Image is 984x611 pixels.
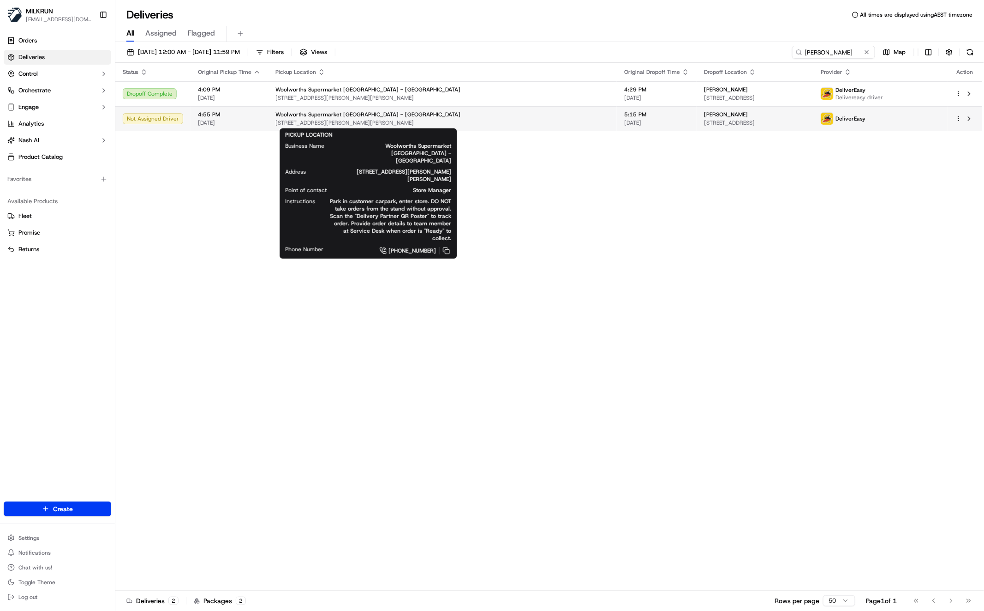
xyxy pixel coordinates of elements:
span: DeliverEasy [835,86,865,94]
span: Analytics [18,120,44,128]
span: Flagged [188,28,215,39]
span: Park in customer carpark, enter store. DO NOT take orders from the stand without approval. Scan t... [330,198,451,242]
span: Provider [821,68,842,76]
span: [PHONE_NUMBER] [388,247,436,254]
div: Favorites [4,172,111,187]
div: Page 1 of 1 [866,596,897,605]
img: delivereasy_logo.png [821,88,833,100]
a: Deliveries [4,50,111,65]
button: Nash AI [4,133,111,148]
span: 4:55 PM [198,111,261,118]
span: Returns [18,245,39,254]
span: Toggle Theme [18,579,55,586]
span: Nash AI [18,136,39,145]
a: [PHONE_NUMBER] [338,246,451,256]
span: Create [53,504,73,514]
button: MILKRUN [26,6,53,16]
span: Views [311,48,327,56]
button: Returns [4,242,111,257]
a: 💻API Documentation [74,130,152,147]
button: Toggle Theme [4,576,111,589]
button: Control [4,67,111,81]
span: API Documentation [87,134,148,143]
span: Log out [18,593,37,601]
button: Filters [252,46,288,59]
button: Map [879,46,910,59]
span: DeliverEasy [835,115,865,122]
button: Fleet [4,209,111,224]
img: 1736555255976-a54dd68f-1ca7-489b-9aae-adbdc363a1c4 [9,88,26,105]
span: Product Catalog [18,153,63,161]
a: Fleet [7,212,107,220]
span: [STREET_ADDRESS] [704,94,806,102]
span: [STREET_ADDRESS][PERSON_NAME][PERSON_NAME] [275,119,609,127]
span: Promise [18,229,40,237]
p: Rows per page [775,596,819,605]
button: [EMAIL_ADDRESS][DOMAIN_NAME] [26,16,92,23]
a: Analytics [4,116,111,131]
span: [DATE] [198,119,261,127]
span: Woolworths Supermarket [GEOGRAPHIC_DATA] - [GEOGRAPHIC_DATA] [339,142,451,164]
span: Delivereasy driver [835,94,883,101]
button: Engage [4,100,111,115]
span: Instructions [285,198,315,205]
span: 5:15 PM [624,111,689,118]
a: Product Catalog [4,150,111,164]
div: Packages [194,596,246,605]
div: Available Products [4,194,111,209]
div: 💻 [78,135,85,142]
span: Knowledge Base [18,134,71,143]
span: Address [285,168,306,175]
input: Type to search [792,46,875,59]
div: We're available if you need us! [31,97,117,105]
button: Create [4,502,111,516]
button: Notifications [4,546,111,559]
span: [PERSON_NAME] [704,86,748,93]
span: Original Dropoff Time [624,68,680,76]
a: Orders [4,33,111,48]
span: Engage [18,103,39,111]
span: Pylon [92,157,112,163]
span: Settings [18,534,39,542]
span: [DATE] [624,94,689,102]
div: 📗 [9,135,17,142]
span: PICKUP LOCATION [285,131,332,139]
span: All [126,28,134,39]
a: Promise [7,229,107,237]
span: [STREET_ADDRESS][PERSON_NAME][PERSON_NAME] [275,94,609,102]
span: Deliveries [18,53,45,61]
img: MILKRUN [7,7,22,22]
span: Control [18,70,38,78]
span: [DATE] [198,94,261,102]
span: Orchestrate [18,86,51,95]
img: Nash [9,9,28,28]
button: Promise [4,225,111,240]
button: Start new chat [157,91,168,102]
span: Chat with us! [18,564,52,571]
img: delivereasy_logo.png [821,113,833,125]
input: Got a question? Start typing here... [24,60,166,69]
span: Orders [18,36,37,45]
div: Deliveries [126,596,179,605]
span: Fleet [18,212,32,220]
button: [DATE] 12:00 AM - [DATE] 11:59 PM [123,46,244,59]
div: Action [955,68,975,76]
button: Views [296,46,331,59]
span: 4:09 PM [198,86,261,93]
div: 2 [168,597,179,605]
button: Log out [4,591,111,604]
span: Filters [267,48,284,56]
span: Pickup Location [275,68,316,76]
button: Orchestrate [4,83,111,98]
button: Settings [4,532,111,544]
span: Original Pickup Time [198,68,251,76]
a: Returns [7,245,107,254]
div: Start new chat [31,88,151,97]
span: Notifications [18,549,51,557]
button: MILKRUNMILKRUN[EMAIL_ADDRESS][DOMAIN_NAME] [4,4,95,26]
span: Phone Number [285,246,323,253]
p: Welcome 👋 [9,37,168,52]
span: [DATE] 12:00 AM - [DATE] 11:59 PM [138,48,240,56]
span: Store Manager [341,187,451,194]
button: Refresh [964,46,977,59]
